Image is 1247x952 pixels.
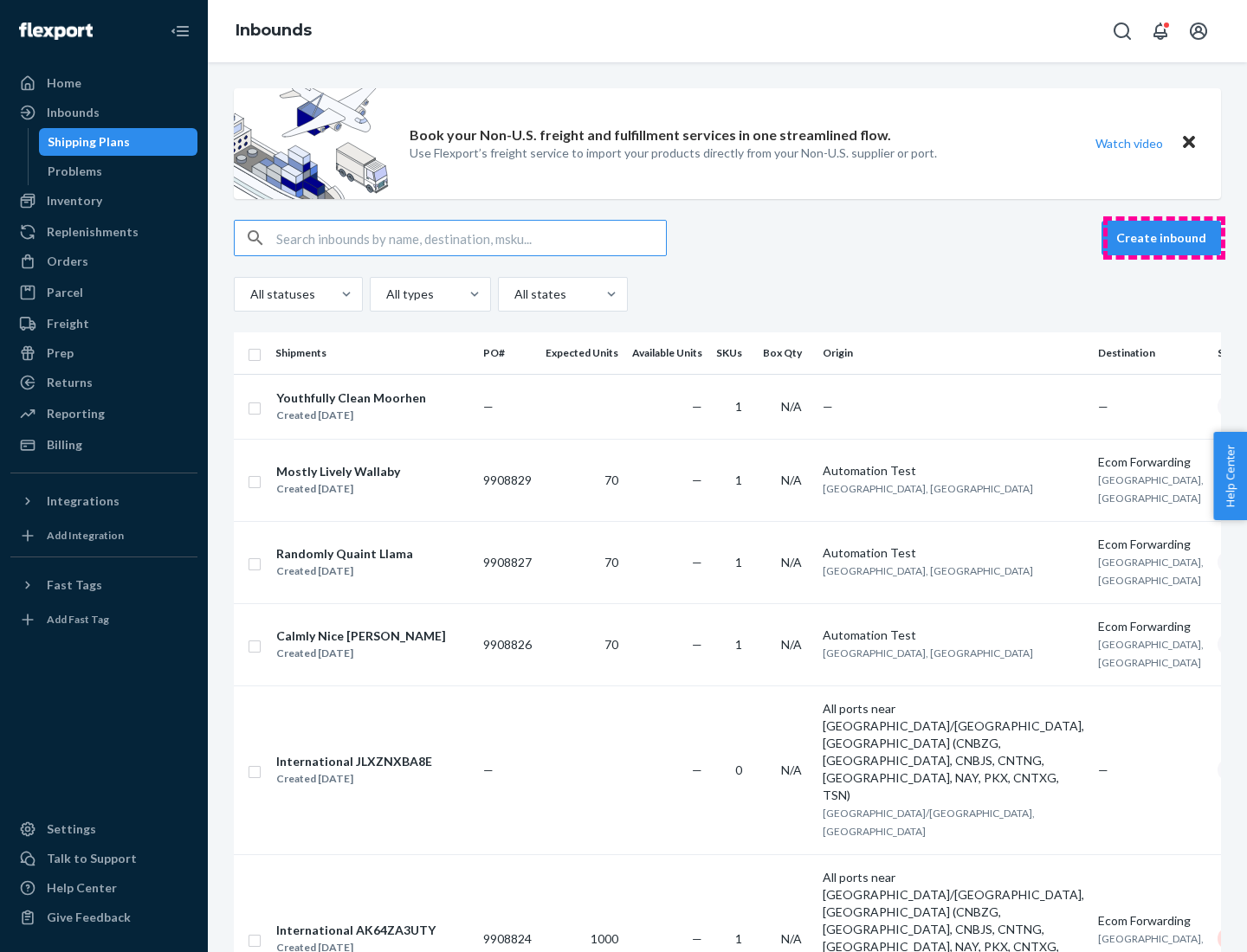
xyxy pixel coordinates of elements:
span: — [1098,762,1108,777]
span: — [823,399,833,414]
th: SKUs [709,332,756,374]
img: Flexport logo [19,23,93,40]
div: Created [DATE] [276,407,426,424]
div: Calmly Nice [PERSON_NAME] [276,627,446,645]
span: 1 [735,637,742,652]
span: N/A [781,399,802,414]
div: Returns [47,374,93,391]
span: 1 [735,931,742,946]
button: Watch video [1084,131,1174,156]
td: 9908826 [476,603,539,685]
th: Origin [816,332,1091,374]
td: 9908829 [476,439,539,521]
input: Search inbounds by name, destination, msku... [276,221,666,255]
span: 1 [735,555,742,569]
div: Home [47,74,81,92]
th: Available Units [625,332,709,374]
div: Mostly Lively Wallaby [276,463,400,480]
input: All statuses [249,286,250,303]
span: N/A [781,555,802,569]
a: Orders [10,248,197,275]
a: Parcel [10,279,197,306]
button: Close [1178,131,1200,156]
span: — [692,399,702,414]
ol: breadcrumbs [222,6,326,56]
div: Freight [47,315,89,332]
div: Automation Test [823,627,1084,644]
div: Add Integration [47,528,124,543]
div: Talk to Support [47,850,137,867]
div: Fast Tags [47,576,102,594]
a: Talk to Support [10,845,197,872]
div: Created [DATE] [276,770,432,788]
div: Randomly Quaint Llama [276,545,413,563]
div: Ecom Forwarding [1098,912,1204,929]
div: International AK64ZA3UTY [276,922,436,939]
button: Close Navigation [163,14,197,48]
div: Integrations [47,492,120,510]
span: 1000 [591,931,618,946]
p: Book your Non-U.S. freight and fulfillment services in one streamlined flow. [410,125,891,145]
input: All types [384,286,386,303]
div: Problems [48,163,102,180]
div: Shipping Plans [48,133,130,151]
button: Integrations [10,487,197,515]
span: N/A [781,637,802,652]
span: 1 [735,473,742,487]
div: Ecom Forwarding [1098,618,1204,635]
div: Add Fast Tag [47,612,109,627]
span: [GEOGRAPHIC_DATA], [GEOGRAPHIC_DATA] [823,482,1033,495]
div: Automation Test [823,544,1084,562]
span: N/A [781,931,802,946]
div: Reporting [47,405,105,422]
a: Inventory [10,187,197,215]
th: PO# [476,332,539,374]
button: Open account menu [1181,14,1216,48]
span: — [483,399,494,414]
input: All states [513,286,514,303]
span: 70 [604,637,618,652]
a: Help Center [10,874,197,902]
a: Reporting [10,400,197,428]
a: Freight [10,310,197,338]
div: Ecom Forwarding [1098,453,1204,471]
a: Inbounds [10,99,197,126]
a: Inbounds [236,21,312,40]
span: — [692,762,702,777]
p: Use Flexport’s freight service to import your products directly from your Non-U.S. supplier or port. [410,145,937,162]
a: Billing [10,431,197,459]
div: Settings [47,820,96,838]
span: 70 [604,555,618,569]
th: Expected Units [539,332,625,374]
div: Youthfully Clean Moorhen [276,389,426,407]
span: 1 [735,399,742,414]
div: Automation Test [823,462,1084,479]
span: — [692,555,702,569]
th: Shipments [268,332,476,374]
div: Prep [47,344,74,362]
a: Home [10,69,197,97]
a: Shipping Plans [39,128,198,156]
div: Inventory [47,192,102,209]
a: Settings [10,815,197,843]
button: Give Feedback [10,904,197,931]
div: Billing [47,436,82,453]
span: [GEOGRAPHIC_DATA], [GEOGRAPHIC_DATA] [823,646,1033,659]
div: Give Feedback [47,909,131,926]
a: Replenishments [10,218,197,246]
a: Add Fast Tag [10,606,197,634]
button: Help Center [1213,432,1247,520]
span: [GEOGRAPHIC_DATA], [GEOGRAPHIC_DATA] [1098,556,1204,587]
div: Replenishments [47,223,139,241]
button: Open notifications [1143,14,1178,48]
span: N/A [781,473,802,487]
button: Create inbound [1102,221,1221,255]
span: — [692,637,702,652]
td: 9908827 [476,521,539,603]
span: — [483,762,494,777]
div: Help Center [47,879,117,897]
span: 70 [604,473,618,487]
div: Created [DATE] [276,480,400,498]
span: 0 [735,762,742,777]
